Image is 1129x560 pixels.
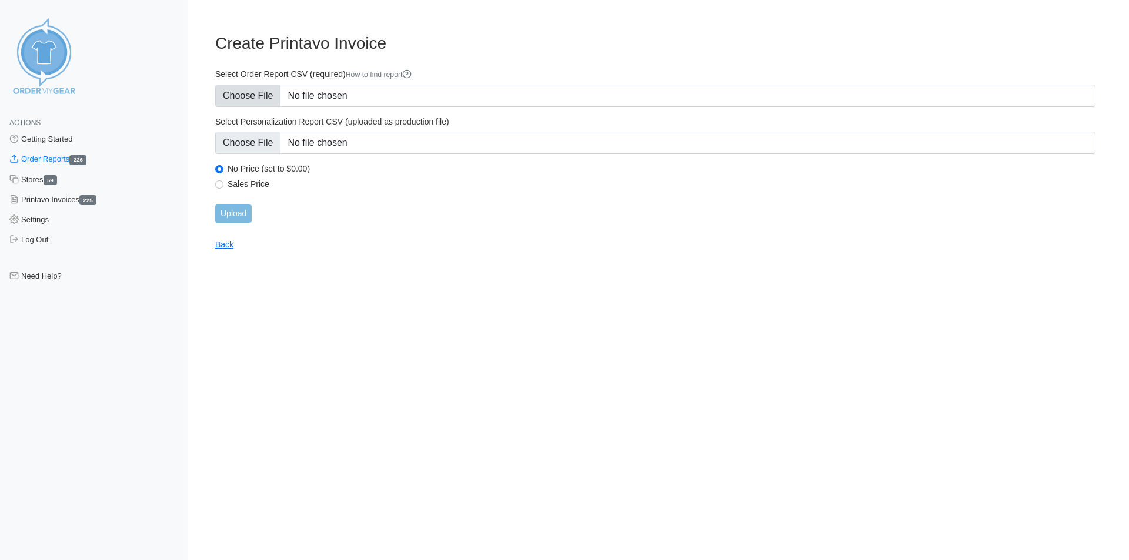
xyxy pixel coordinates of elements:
[215,33,1095,53] h3: Create Printavo Invoice
[228,179,1095,189] label: Sales Price
[228,163,1095,174] label: No Price (set to $0.00)
[69,155,86,165] span: 226
[215,69,1095,80] label: Select Order Report CSV (required)
[44,175,58,185] span: 59
[9,119,41,127] span: Actions
[79,195,96,205] span: 225
[215,204,252,223] input: Upload
[215,116,1095,127] label: Select Personalization Report CSV (uploaded as production file)
[346,71,412,79] a: How to find report
[215,240,233,249] a: Back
